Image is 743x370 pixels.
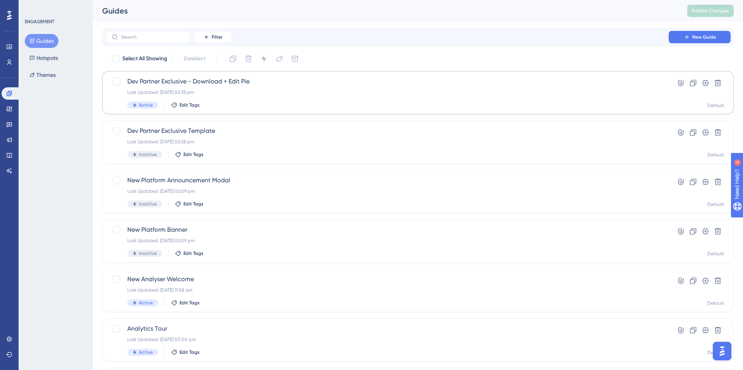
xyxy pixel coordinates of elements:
[183,250,204,256] span: Edit Tags
[25,19,54,25] div: ENGAGEMENT
[180,300,200,306] span: Edit Tags
[707,102,724,109] div: Default
[127,324,647,333] span: Analytics Tour
[175,201,204,207] button: Edit Tags
[171,349,200,355] button: Edit Tags
[687,5,734,17] button: Publish Changes
[692,34,716,40] span: New Guide
[25,68,60,82] button: Themes
[177,52,212,66] button: Deselect
[707,350,724,356] div: Default
[710,339,734,363] iframe: UserGuiding AI Assistant Launcher
[54,4,56,10] div: 4
[127,287,647,293] div: Last Updated: [DATE] 11:58 am
[127,176,647,185] span: New Platform Announcement Modal
[127,77,647,86] span: Dev Partner Exclusive - Download + Edit Pie
[184,54,205,63] span: Deselect
[102,5,668,16] div: Guides
[127,336,647,343] div: Last Updated: [DATE] 05:00 pm
[175,151,204,158] button: Edit Tags
[139,349,153,355] span: Active
[139,151,157,158] span: Inactive
[183,151,204,158] span: Edit Tags
[183,201,204,207] span: Edit Tags
[171,300,200,306] button: Edit Tags
[139,102,153,108] span: Active
[139,250,157,256] span: Inactive
[139,300,153,306] span: Active
[127,275,647,284] span: New Analyser Welcome
[707,251,724,257] div: Default
[707,152,724,158] div: Default
[669,31,731,43] button: New Guide
[127,225,647,234] span: New Platform Banner
[139,201,157,207] span: Inactive
[122,54,167,63] span: Select All Showing
[25,34,58,48] button: Guides
[180,102,200,108] span: Edit Tags
[707,201,724,207] div: Default
[193,31,232,43] button: Filter
[212,34,223,40] span: Filter
[707,300,724,306] div: Default
[127,139,647,145] div: Last Updated: [DATE] 02:28 pm
[127,188,647,194] div: Last Updated: [DATE] 02:09 pm
[171,102,200,108] button: Edit Tags
[18,2,48,11] span: Need Help?
[121,34,184,40] input: Search
[127,89,647,95] div: Last Updated: [DATE] 02:33 pm
[127,238,647,244] div: Last Updated: [DATE] 02:09 pm
[25,51,63,65] button: Hotspots
[175,250,204,256] button: Edit Tags
[692,8,729,14] span: Publish Changes
[127,126,647,136] span: Dev Partner Exclusive Template
[180,349,200,355] span: Edit Tags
